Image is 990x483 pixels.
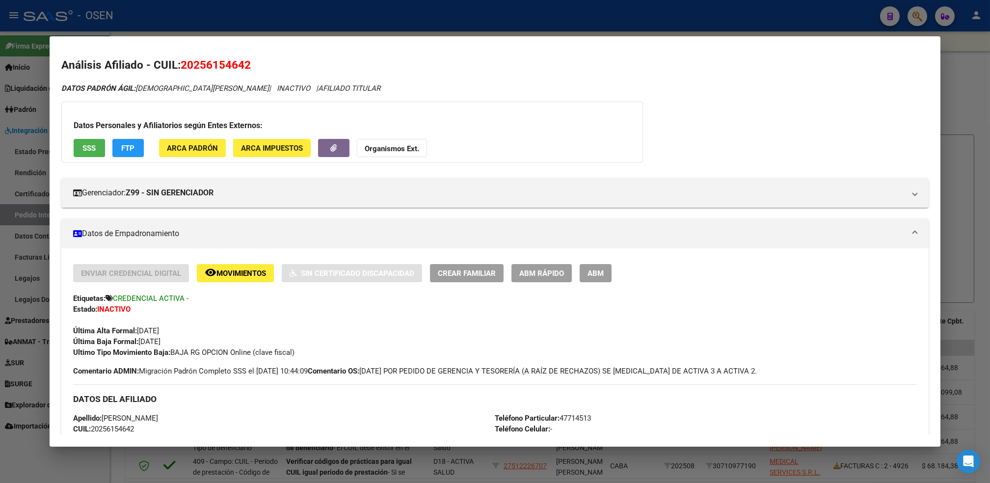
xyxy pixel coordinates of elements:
i: | INACTIVO | [61,84,380,93]
button: ABM [580,264,612,282]
button: ARCA Padrón [159,139,226,157]
strong: INACTIVO [97,305,131,314]
span: FTP [121,144,134,153]
span: ABM Rápido [519,269,564,278]
strong: Etiquetas: [73,294,106,303]
button: Sin Certificado Discapacidad [282,264,422,282]
span: BAJA RG OPCION Online (clave fiscal) [73,348,294,357]
span: ARCA Padrón [167,144,218,153]
strong: Comentario OS: [308,367,359,376]
strong: DATOS PADRÓN ÁGIL: [61,84,135,93]
button: FTP [112,139,144,157]
h2: Análisis Afiliado - CUIL: [61,57,929,74]
span: SSS [82,144,96,153]
mat-expansion-panel-header: Gerenciador:Z99 - SIN GERENCIADOR [61,178,929,208]
button: ABM Rápido [511,264,572,282]
button: Crear Familiar [430,264,504,282]
strong: CUIL: [73,425,91,433]
span: Sin Certificado Discapacidad [301,269,414,278]
button: SSS [74,139,105,157]
mat-expansion-panel-header: Datos de Empadronamiento [61,219,929,248]
span: ARCA Impuestos [241,144,303,153]
button: Movimientos [197,264,274,282]
button: Organismos Ext. [357,139,427,157]
strong: Estado: [73,305,97,314]
strong: Ultimo Tipo Movimiento Baja: [73,348,170,357]
span: Enviar Credencial Digital [81,269,181,278]
span: 20256154642 [73,425,134,433]
mat-icon: remove_red_eye [205,267,216,278]
strong: Última Baja Formal: [73,337,138,346]
mat-panel-title: Datos de Empadronamiento [73,228,905,240]
span: [DATE] POR PEDIDO DE GERENCIA Y TESORERÍA (A RAÍZ DE RECHAZOS) SE [MEDICAL_DATA] DE ACTIVA 3 A AC... [308,366,757,376]
mat-panel-title: Gerenciador: [73,187,905,199]
span: [DEMOGRAPHIC_DATA][PERSON_NAME] [61,84,269,93]
strong: Z99 - SIN GERENCIADOR [126,187,214,199]
span: 20256154642 [181,58,251,71]
span: ABM [588,269,604,278]
span: 47714513 [495,414,591,423]
strong: Comentario ADMIN: [73,367,139,376]
strong: Última Alta Formal: [73,326,137,335]
strong: Teléfono Celular: [495,425,550,433]
span: [DATE] [73,326,159,335]
strong: Teléfono Particular: [495,414,560,423]
span: - [495,425,552,433]
span: AFILIADO TITULAR [318,84,380,93]
span: CREDENCIAL ACTIVA - [113,294,188,303]
strong: Organismos Ext. [365,144,419,153]
span: Movimientos [216,269,266,278]
button: Enviar Credencial Digital [73,264,189,282]
span: Crear Familiar [438,269,496,278]
span: Migración Padrón Completo SSS el [DATE] 10:44:09 [73,366,308,376]
div: Open Intercom Messenger [957,450,980,473]
span: [DATE] [73,337,161,346]
button: ARCA Impuestos [233,139,311,157]
strong: Apellido: [73,414,102,423]
h3: DATOS DEL AFILIADO [73,394,917,404]
h3: Datos Personales y Afiliatorios según Entes Externos: [74,120,631,132]
span: [PERSON_NAME] [73,414,158,423]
